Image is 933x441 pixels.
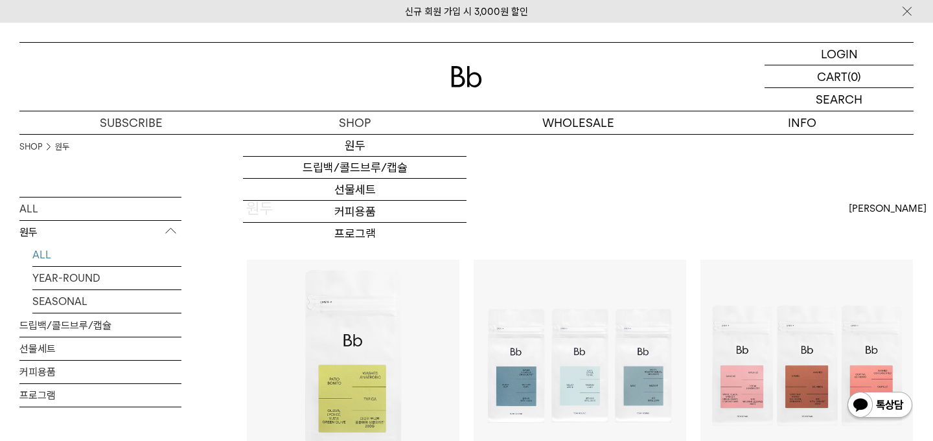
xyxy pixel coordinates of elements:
a: ALL [32,243,181,266]
a: LOGIN [765,43,914,65]
a: 커피용품 [243,201,466,223]
a: YEAR-ROUND [32,267,181,289]
a: SHOP [243,111,466,134]
a: SHOP [19,141,42,153]
img: 로고 [451,66,482,87]
p: CART [817,65,847,87]
a: 선물세트 [243,179,466,201]
a: CART (0) [765,65,914,88]
a: 커피용품 [19,361,181,383]
a: SEASONAL [32,290,181,313]
p: WHOLESALE [466,111,690,134]
a: 드립백/콜드브루/캡슐 [243,157,466,179]
p: LOGIN [821,43,858,65]
p: (0) [847,65,861,87]
p: INFO [690,111,914,134]
a: 신규 회원 가입 시 3,000원 할인 [405,6,528,17]
a: 프로그램 [19,384,181,407]
p: 원두 [19,221,181,244]
img: 카카오톡 채널 1:1 채팅 버튼 [846,390,914,422]
a: 선물세트 [19,337,181,360]
a: ALL [19,198,181,220]
a: 원두 [243,135,466,157]
a: 원두 [55,141,69,153]
p: SEARCH [816,88,862,111]
a: 프로그램 [243,223,466,245]
span: [PERSON_NAME] [849,201,927,216]
a: 드립백/콜드브루/캡슐 [19,314,181,337]
a: SUBSCRIBE [19,111,243,134]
